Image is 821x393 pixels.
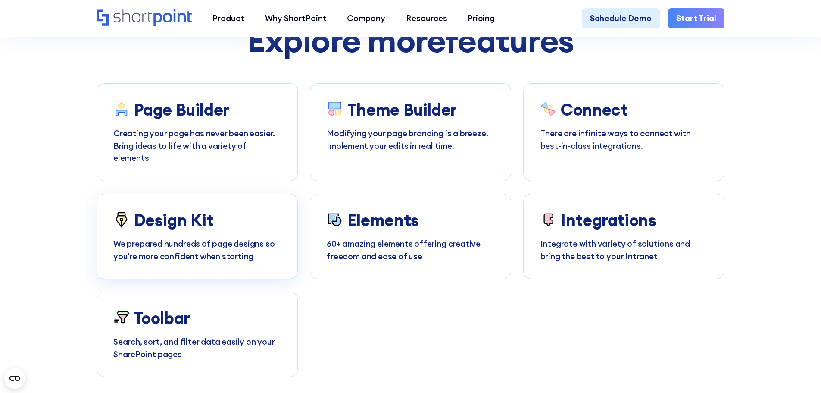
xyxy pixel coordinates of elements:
[445,19,574,61] span: features
[561,211,656,230] h3: Integrations
[134,211,214,230] h3: Design Kit
[97,194,298,280] a: Design KitWe prepared hundreds of page designs so you're more confident when starting
[523,194,724,280] a: IntegrationsIntegrate with variety of solutions and bring the best to your Intranet
[212,12,244,25] div: Product
[97,9,192,27] a: Home
[523,83,724,181] a: ConnectThere are infinite ways to connect with best-in-class integrations.
[347,100,457,119] h3: Theme Builder
[113,238,281,262] p: We prepared hundreds of page designs so you're more confident when starting
[396,8,458,29] a: Resources
[97,83,298,181] a: Page BuilderCreating your page has never been easier. Bring ideas to life with a variety of elements
[310,83,511,181] a: Theme BuilderModifying your page branding is a breeze. Implement your edits in real time.
[327,127,494,152] p: Modifying your page branding is a breeze. Implement your edits in real time.
[4,368,25,389] button: Open CMP widget
[668,8,724,29] a: Start Trial
[134,308,190,327] h3: Toolbar
[255,8,337,29] a: Why ShortPoint
[134,100,229,119] h3: Page Builder
[347,211,419,230] h3: Elements
[337,8,396,29] a: Company
[327,238,494,262] p: 60+ amazing elements offering creative freedom and ease of use
[202,8,255,29] a: Product
[540,238,708,262] p: Integrate with variety of solutions and bring the best to your Intranet
[113,336,281,360] p: Search, sort, and filter data easily on your SharePoint pages
[347,12,385,25] div: Company
[561,100,627,119] h3: Connect
[97,22,724,59] div: Explore more
[406,12,447,25] div: Resources
[310,194,511,280] a: Elements60+ amazing elements offering creative freedom and ease of use
[458,8,506,29] a: Pricing
[265,12,327,25] div: Why ShortPoint
[582,8,660,29] a: Schedule Demo
[468,12,495,25] div: Pricing
[778,352,821,393] iframe: Chat Widget
[540,127,708,152] p: There are infinite ways to connect with best-in-class integrations.
[97,292,298,377] a: ToolbarSearch, sort, and filter data easily on your SharePoint pages
[113,127,281,164] p: Creating your page has never been easier. Bring ideas to life with a variety of elements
